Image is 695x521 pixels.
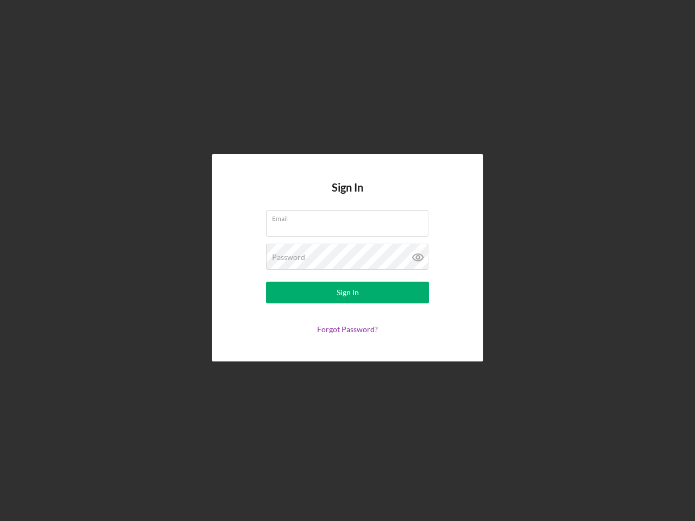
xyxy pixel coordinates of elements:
button: Sign In [266,282,429,303]
h4: Sign In [332,181,363,210]
label: Email [272,211,428,223]
a: Forgot Password? [317,325,378,334]
div: Sign In [337,282,359,303]
label: Password [272,253,305,262]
